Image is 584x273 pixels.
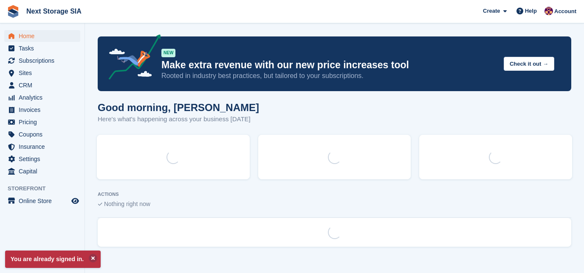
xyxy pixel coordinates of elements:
[19,104,70,116] span: Invoices
[483,7,500,15] span: Create
[98,203,102,206] img: blank_slate_check_icon-ba018cac091ee9be17c0a81a6c232d5eb81de652e7a59be601be346b1b6ddf79.svg
[161,49,175,57] div: NEW
[4,79,80,91] a: menu
[19,30,70,42] span: Home
[19,79,70,91] span: CRM
[4,92,80,103] a: menu
[19,153,70,165] span: Settings
[4,153,80,165] a: menu
[19,141,70,153] span: Insurance
[4,116,80,128] a: menu
[4,55,80,67] a: menu
[4,195,80,207] a: menu
[554,7,576,16] span: Account
[19,116,70,128] span: Pricing
[4,30,80,42] a: menu
[161,71,497,81] p: Rooted in industry best practices, but tailored to your subscriptions.
[19,195,70,207] span: Online Store
[19,55,70,67] span: Subscriptions
[19,92,70,103] span: Analytics
[545,7,553,15] img: Roberts Kesmins
[4,104,80,116] a: menu
[8,184,85,193] span: Storefront
[70,196,80,206] a: Preview store
[19,42,70,54] span: Tasks
[4,42,80,54] a: menu
[7,5,20,18] img: stora-icon-8386f47178a22dfd0bd8f6a31ec36ba5ce8667c1dd55bd0f319d3a0aa187defe.svg
[4,67,80,79] a: menu
[98,114,259,124] p: Here's what's happening across your business [DATE]
[4,128,80,140] a: menu
[19,67,70,79] span: Sites
[23,4,85,18] a: Next Storage SIA
[4,165,80,177] a: menu
[19,128,70,140] span: Coupons
[104,201,150,207] span: Nothing right now
[161,59,497,71] p: Make extra revenue with our new price increases tool
[525,7,537,15] span: Help
[98,192,571,197] p: ACTIONS
[4,141,80,153] a: menu
[102,34,161,83] img: price-adjustments-announcement-icon-8257ccfd72463d97f412b2fc003d46551f7dbcb40ab6d574587a9cd5c0d94...
[5,251,101,268] p: You are already signed in.
[19,165,70,177] span: Capital
[504,57,554,71] button: Check it out →
[98,102,259,113] h1: Good morning, [PERSON_NAME]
